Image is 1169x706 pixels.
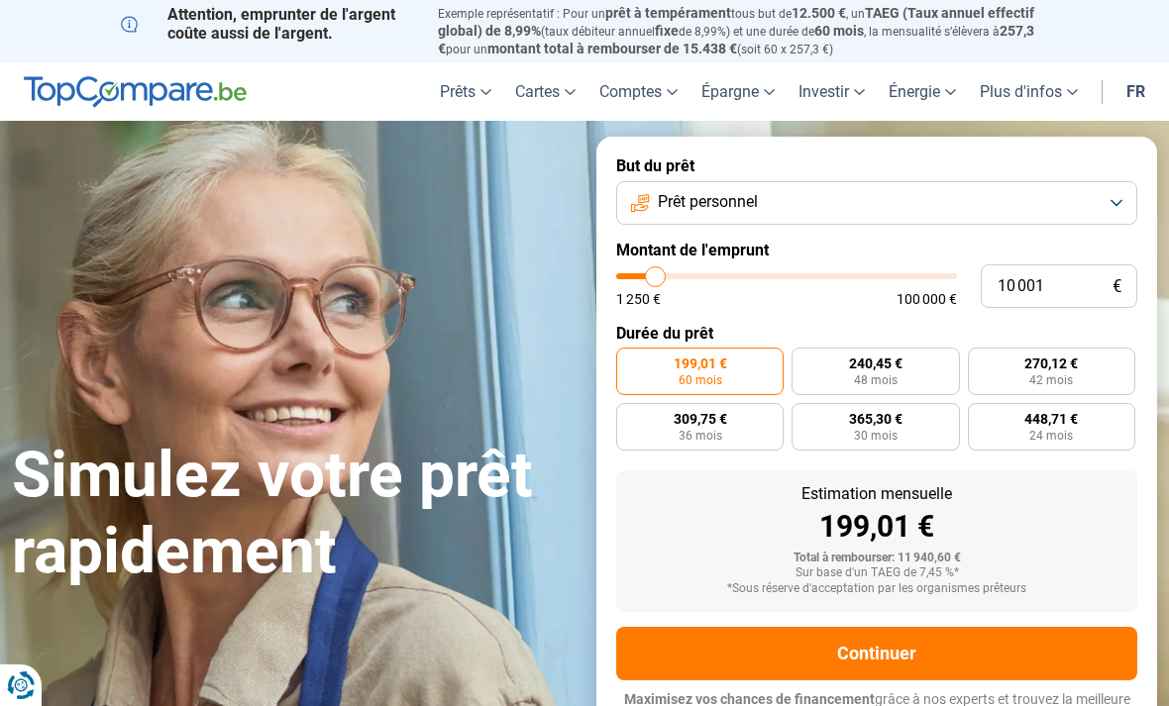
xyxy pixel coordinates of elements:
div: Estimation mensuelle [632,486,1121,502]
span: 36 mois [679,430,722,442]
h1: Simulez votre prêt rapidement [12,438,573,590]
span: 100 000 € [897,292,957,306]
span: TAEG (Taux annuel effectif global) de 8,99% [438,5,1034,39]
button: Prêt personnel [616,181,1137,225]
label: Montant de l'emprunt [616,241,1137,259]
span: 42 mois [1029,374,1073,386]
span: Prêt personnel [658,191,758,213]
a: Énergie [877,62,968,121]
span: 48 mois [854,374,898,386]
button: Continuer [616,627,1137,680]
label: But du prêt [616,156,1137,175]
a: Prêts [428,62,503,121]
span: 60 mois [679,374,722,386]
img: TopCompare [24,76,247,108]
span: 365,30 € [849,412,903,426]
label: Durée du prêt [616,324,1137,343]
span: 270,12 € [1024,356,1078,370]
a: Épargne [690,62,787,121]
span: 1 250 € [616,292,661,306]
span: 240,45 € [849,356,903,370]
span: 448,71 € [1024,412,1078,426]
span: 257,3 € [438,23,1034,56]
span: 60 mois [814,23,864,39]
span: 199,01 € [674,356,727,370]
p: Exemple représentatif : Pour un tous but de , un (taux débiteur annuel de 8,99%) et une durée de ... [438,5,1048,57]
a: Comptes [587,62,690,121]
a: Investir [787,62,877,121]
a: Plus d'infos [968,62,1090,121]
span: prêt à tempérament [605,5,731,21]
a: fr [1115,62,1157,121]
div: 199,01 € [632,512,1121,542]
span: 30 mois [854,430,898,442]
a: Cartes [503,62,587,121]
div: Total à rembourser: 11 940,60 € [632,552,1121,565]
div: *Sous réserve d'acceptation par les organismes prêteurs [632,582,1121,596]
div: Sur base d'un TAEG de 7,45 %* [632,566,1121,580]
span: 12.500 € [792,5,846,21]
span: 309,75 € [674,412,727,426]
p: Attention, emprunter de l'argent coûte aussi de l'argent. [121,5,414,43]
span: 24 mois [1029,430,1073,442]
span: fixe [655,23,679,39]
span: montant total à rembourser de 15.438 € [487,41,737,56]
span: € [1113,278,1121,295]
